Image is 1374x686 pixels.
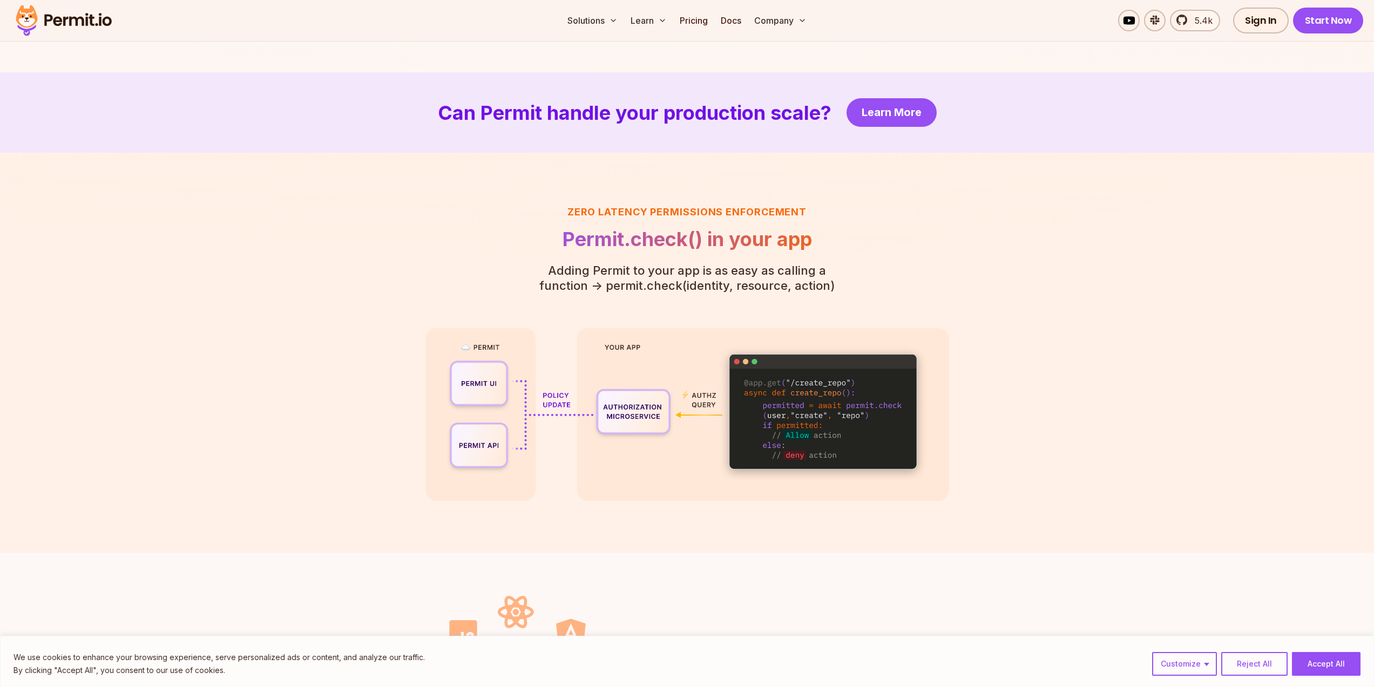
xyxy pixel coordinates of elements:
[13,651,425,664] p: We use cookies to enhance your browsing experience, serve personalized ads or content, and analyz...
[1188,14,1213,27] span: 5.4k
[11,2,117,39] img: Permit logo
[1221,652,1288,676] button: Reject All
[1233,8,1289,33] a: Sign In
[750,10,811,31] button: Company
[523,263,852,293] p: Adding Permit to your app is as easy as calling a function - > permit.check(identity, resource, a...
[13,664,425,677] p: By clicking "Accept All", you consent to our use of cookies.
[847,98,937,127] a: Learn More
[523,228,852,250] h2: Permit.check() in your app
[1292,652,1361,676] button: Accept All
[438,102,831,124] h2: Can Permit handle your production scale?
[862,105,922,120] span: Learn More
[1293,8,1364,33] a: Start Now
[716,10,746,31] a: Docs
[1152,652,1217,676] button: Customize
[626,10,671,31] button: Learn
[523,205,852,220] h3: Zero latency Permissions enforcement
[675,10,712,31] a: Pricing
[1170,10,1220,31] a: 5.4k
[563,10,622,31] button: Solutions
